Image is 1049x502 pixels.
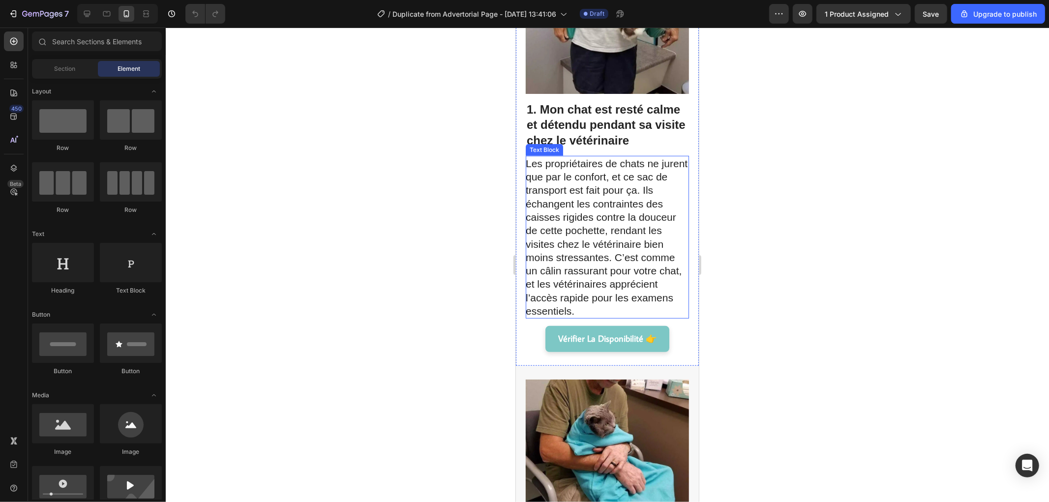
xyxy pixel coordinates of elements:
[32,367,94,376] div: Button
[825,9,889,19] span: 1 product assigned
[146,226,162,242] span: Toggle open
[100,447,162,456] div: Image
[4,4,73,24] button: 7
[64,8,69,20] p: 7
[100,144,162,152] div: Row
[516,28,699,502] iframe: Design area
[590,9,604,18] span: Draft
[146,307,162,323] span: Toggle open
[32,286,94,295] div: Heading
[32,87,51,96] span: Layout
[816,4,911,24] button: 1 product assigned
[32,310,50,319] span: Button
[100,286,162,295] div: Text Block
[923,10,939,18] span: Save
[185,4,225,24] div: Undo/Redo
[392,9,556,19] span: Duplicate from Advertorial Page - [DATE] 13:41:06
[951,4,1045,24] button: Upgrade to publish
[1016,454,1039,477] div: Open Intercom Messenger
[146,84,162,99] span: Toggle open
[32,447,94,456] div: Image
[32,230,44,238] span: Text
[32,31,162,51] input: Search Sections & Elements
[55,64,76,73] span: Section
[146,387,162,403] span: Toggle open
[388,9,390,19] span: /
[100,206,162,214] div: Row
[32,206,94,214] div: Row
[7,180,24,188] div: Beta
[32,144,94,152] div: Row
[118,64,140,73] span: Element
[9,105,24,113] div: 450
[915,4,947,24] button: Save
[959,9,1037,19] div: Upgrade to publish
[32,391,49,400] span: Media
[100,367,162,376] div: Button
